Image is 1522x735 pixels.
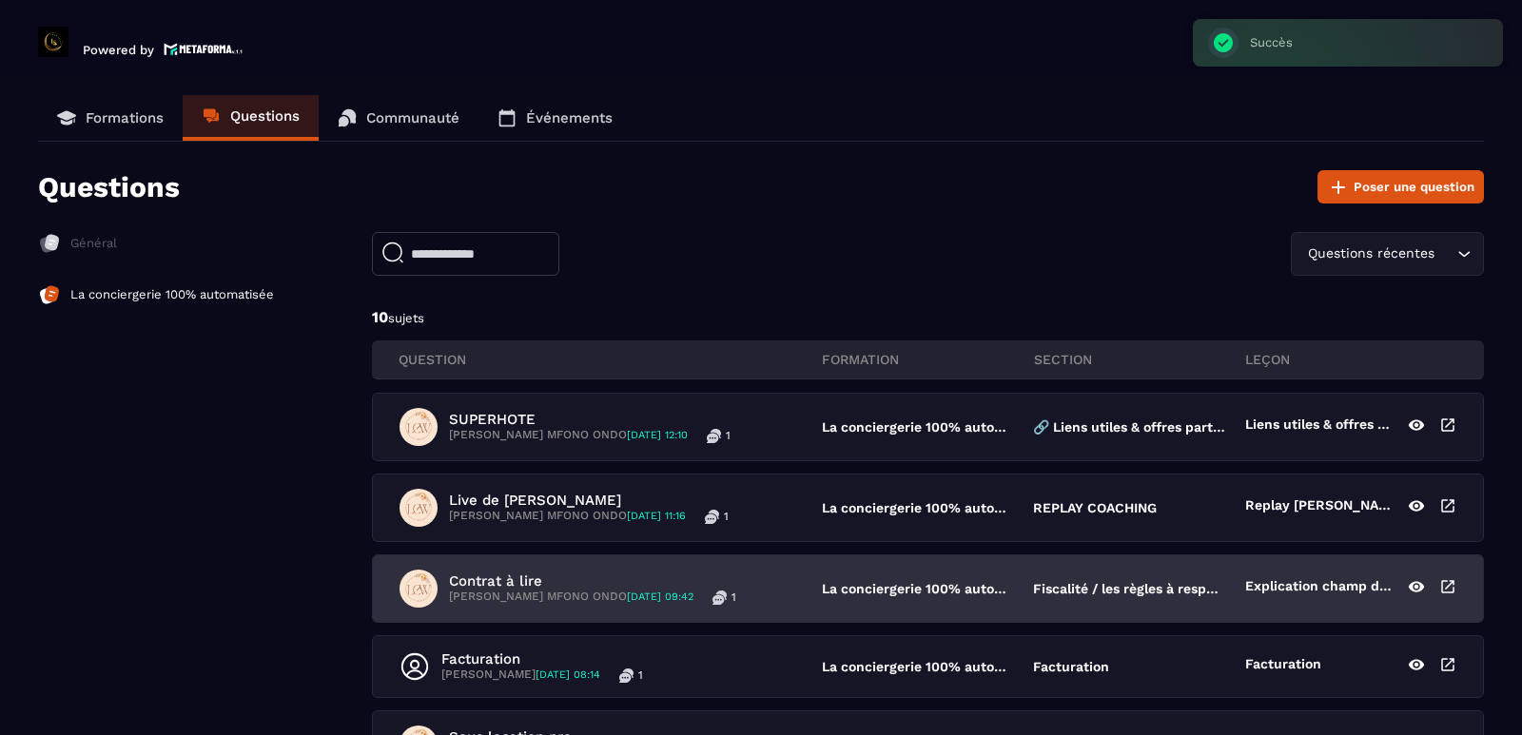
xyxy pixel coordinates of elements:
p: Événements [526,109,613,126]
a: Formations [38,95,183,141]
img: logo [164,41,244,57]
a: Questions [183,95,319,141]
p: 1 [732,590,736,605]
div: Search for option [1291,232,1484,276]
p: La conciergerie 100% automatisée [822,581,1014,596]
span: Questions récentes [1303,243,1438,264]
p: 🔗 Liens utiles & offres partenaires [1033,419,1225,435]
p: Général [70,235,117,252]
a: Événements [478,95,632,141]
p: [PERSON_NAME] MFONO ONDO [449,590,693,605]
p: La conciergerie 100% automatisée [70,286,274,303]
p: section [1034,351,1246,368]
p: [PERSON_NAME] [441,667,600,683]
p: [PERSON_NAME] MFONO ONDO [449,509,686,524]
p: [PERSON_NAME] MFONO ONDO [449,428,688,443]
p: Formations [86,109,164,126]
p: Live de [PERSON_NAME] [449,492,729,509]
p: QUESTION [399,351,822,368]
p: Liens utiles & offres partenaires [1245,416,1394,437]
p: Contrat à lire [449,572,736,590]
p: SUPERHOTE [449,411,731,428]
p: Powered by [83,43,154,57]
p: Communauté [366,109,459,126]
img: logo-branding [38,27,68,57]
a: Communauté [319,95,478,141]
img: formation-icon-inac.db86bb20.svg [38,232,61,255]
p: 10 [372,307,1484,328]
p: Questions [38,170,180,203]
p: FORMATION [822,351,1034,368]
p: La conciergerie 100% automatisée [822,659,1014,674]
p: La conciergerie 100% automatisée [822,419,1014,435]
input: Search for option [1438,243,1453,264]
p: Questions [230,107,300,125]
p: leçon [1245,351,1457,368]
p: 1 [726,428,731,443]
span: sujets [388,311,424,325]
span: [DATE] 11:16 [627,510,686,522]
p: Facturation [1033,659,1109,674]
p: 1 [638,667,643,683]
img: formation-icon-active.2ea72e5a.svg [38,283,61,306]
p: 1 [724,509,729,524]
button: Poser une question [1317,170,1484,203]
p: Fiscalité / les règles à respecter [1033,581,1225,596]
span: [DATE] 12:10 [627,429,688,441]
p: REPLAY COACHING [1033,500,1157,515]
p: La conciergerie 100% automatisée [822,500,1014,515]
p: Explication champ d'intervention [PERSON_NAME] [1245,578,1394,599]
p: Replay [PERSON_NAME] [DATE] "Mindset Entrepreneur" [1245,497,1394,518]
span: [DATE] 08:14 [536,668,600,681]
p: Facturation [441,650,643,667]
p: Facturation [1245,656,1321,677]
span: [DATE] 09:42 [627,590,693,603]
